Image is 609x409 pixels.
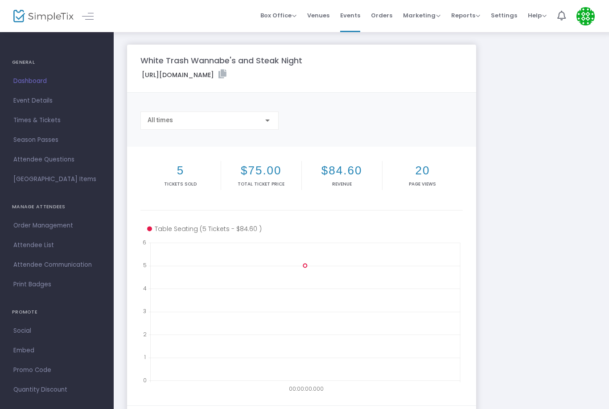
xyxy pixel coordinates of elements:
span: Times & Tickets [13,115,100,126]
h4: MANAGE ATTENDEES [12,198,102,216]
span: Event Details [13,95,100,107]
p: Revenue [304,181,380,187]
span: Orders [371,4,392,27]
p: Total Ticket Price [223,181,300,187]
h4: PROMOTE [12,303,102,321]
text: 00:00:00.000 [289,385,324,392]
span: Season Passes [13,134,100,146]
text: 5 [143,261,147,269]
span: Attendee List [13,240,100,251]
h4: GENERAL [12,54,102,71]
span: Embed [13,345,100,356]
h2: $84.60 [304,164,380,178]
text: 2 [143,331,147,338]
span: Quantity Discount [13,384,100,396]
text: 0 [143,376,147,384]
span: Print Badges [13,279,100,290]
span: Venues [307,4,329,27]
p: Tickets sold [142,181,219,187]
text: 1 [144,353,146,361]
m-panel-title: White Trash Wannabe's and Steak Night [140,54,302,66]
span: Settings [491,4,517,27]
span: Attendee Communication [13,259,100,271]
span: Box Office [260,11,296,20]
span: All times [148,116,173,124]
span: [GEOGRAPHIC_DATA] Items [13,174,100,185]
span: Dashboard [13,75,100,87]
span: Promo Code [13,364,100,376]
span: Social [13,325,100,337]
span: Order Management [13,220,100,231]
h2: 20 [384,164,461,178]
span: Events [340,4,360,27]
text: 6 [143,239,146,246]
span: Help [528,11,547,20]
p: Page Views [384,181,461,187]
label: [URL][DOMAIN_NAME] [142,70,226,80]
span: Attendee Questions [13,154,100,165]
h2: $75.00 [223,164,300,178]
span: Marketing [403,11,440,20]
text: 3 [143,307,146,315]
text: 4 [143,285,147,292]
span: Reports [451,11,480,20]
h2: 5 [142,164,219,178]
